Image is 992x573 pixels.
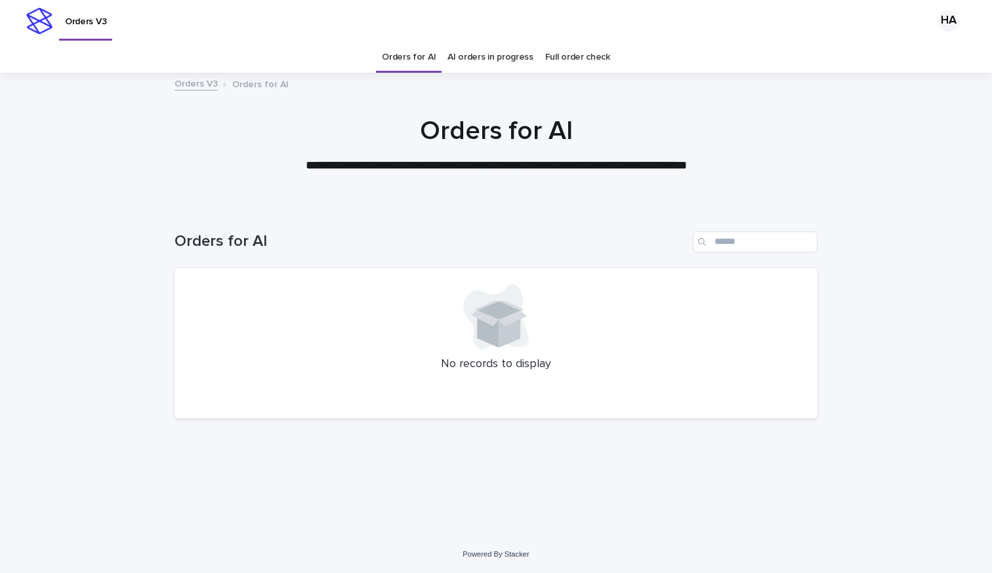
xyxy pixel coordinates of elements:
a: AI orders in progress [447,42,533,73]
h1: Orders for AI [175,115,817,147]
h1: Orders for AI [175,232,688,251]
p: Orders for AI [232,76,289,90]
a: Orders for AI [382,42,436,73]
a: Full order check [545,42,610,73]
div: HA [938,10,959,31]
a: Orders V3 [175,75,218,90]
input: Search [693,231,817,252]
p: No records to display [190,357,802,372]
img: stacker-logo-s-only.png [26,8,52,34]
a: Powered By Stacker [463,550,529,558]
